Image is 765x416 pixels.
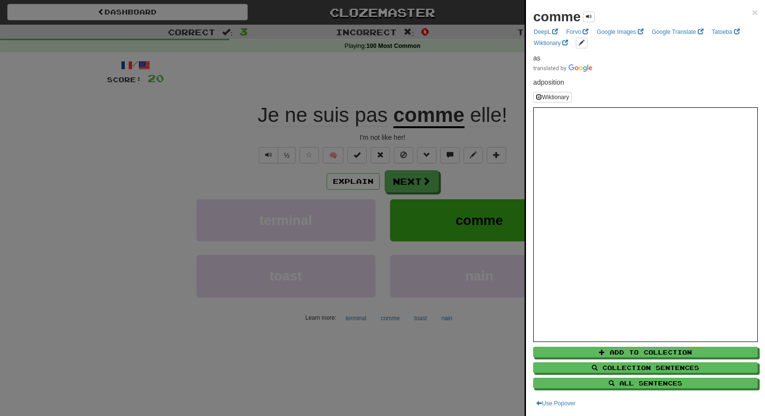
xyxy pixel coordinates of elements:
[594,27,646,37] a: Google Images
[533,9,581,24] strong: comme
[533,54,540,62] span: as
[752,7,758,17] button: Close
[533,77,758,87] p: adposition
[533,398,578,409] button: Use Popover
[563,27,591,37] a: Forvo
[576,38,587,48] button: edit links
[533,378,758,388] button: All Sentences
[533,64,592,72] img: Color short
[709,27,743,37] a: Tatoeba
[533,362,758,373] button: Collection Sentences
[533,92,572,103] button: Wiktionary
[531,27,561,37] a: DeepL
[533,347,758,357] button: Add to Collection
[649,27,706,37] a: Google Translate
[531,38,571,48] a: Wiktionary
[752,7,758,18] span: ×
